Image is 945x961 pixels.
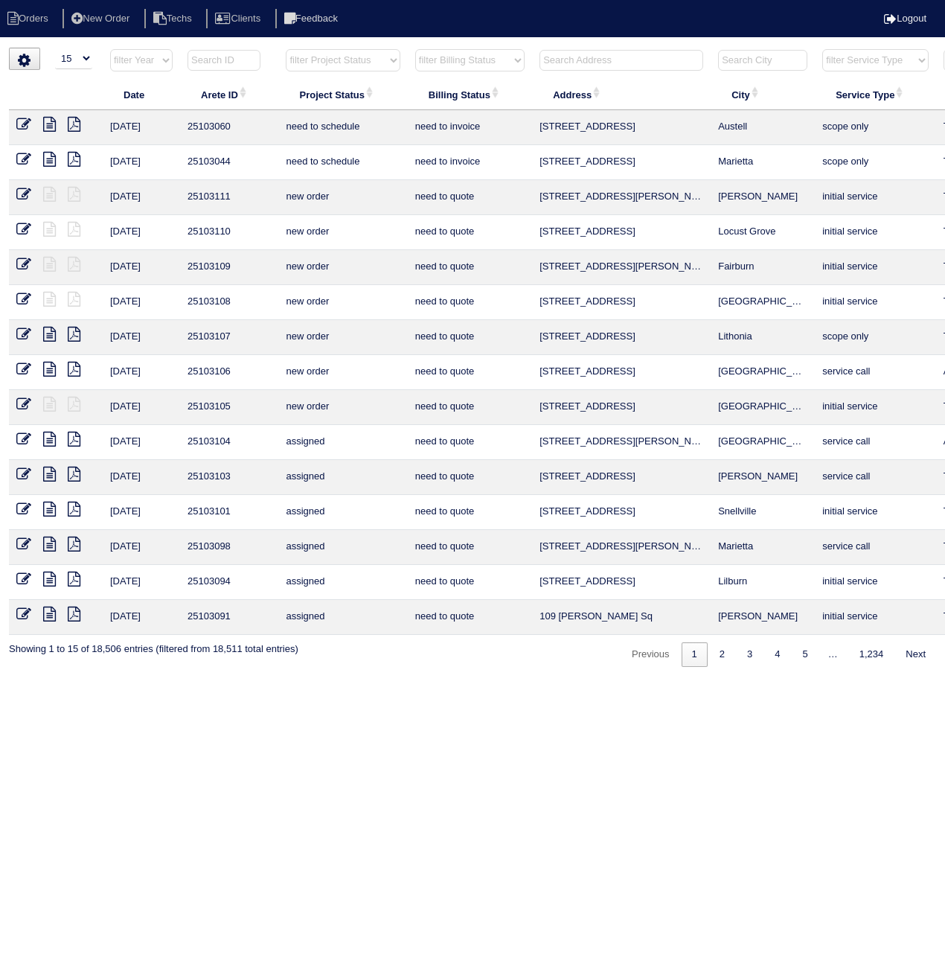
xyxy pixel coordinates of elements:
td: scope only [815,145,935,180]
td: need to quote [408,215,532,250]
td: initial service [815,285,935,320]
a: 5 [792,642,818,667]
div: Showing 1 to 15 of 18,506 entries (filtered from 18,511 total entries) [9,635,298,656]
td: [DATE] [103,460,180,495]
td: [STREET_ADDRESS] [532,565,711,600]
td: initial service [815,390,935,425]
a: 3 [737,642,763,667]
td: need to quote [408,285,532,320]
td: 25103101 [180,495,278,530]
td: service call [815,460,935,495]
td: 25103106 [180,355,278,390]
td: new order [278,355,407,390]
li: Feedback [275,9,350,29]
td: initial service [815,215,935,250]
td: [PERSON_NAME] [711,600,815,635]
td: 25103060 [180,110,278,145]
td: 25103104 [180,425,278,460]
td: Snellville [711,495,815,530]
td: need to invoice [408,145,532,180]
th: Date [103,79,180,110]
a: Techs [144,13,204,24]
td: need to quote [408,460,532,495]
td: [DATE] [103,250,180,285]
td: [DATE] [103,320,180,355]
td: service call [815,355,935,390]
th: Arete ID: activate to sort column ascending [180,79,278,110]
td: assigned [278,425,407,460]
th: Service Type: activate to sort column ascending [815,79,935,110]
td: [PERSON_NAME] [711,180,815,215]
td: need to quote [408,600,532,635]
td: need to quote [408,530,532,565]
td: initial service [815,180,935,215]
td: Lilburn [711,565,815,600]
li: Techs [144,9,204,29]
td: assigned [278,530,407,565]
input: Search Address [539,50,703,71]
td: [STREET_ADDRESS] [532,390,711,425]
td: [DATE] [103,215,180,250]
td: [STREET_ADDRESS] [532,495,711,530]
a: Previous [621,642,680,667]
td: new order [278,250,407,285]
td: [STREET_ADDRESS][PERSON_NAME] [532,530,711,565]
td: 25103111 [180,180,278,215]
td: need to quote [408,250,532,285]
td: Austell [711,110,815,145]
td: initial service [815,565,935,600]
td: initial service [815,250,935,285]
td: assigned [278,460,407,495]
td: need to quote [408,180,532,215]
td: [DATE] [103,110,180,145]
li: Clients [206,9,272,29]
td: 109 [PERSON_NAME] Sq [532,600,711,635]
td: initial service [815,600,935,635]
td: [STREET_ADDRESS] [532,215,711,250]
td: Marietta [711,145,815,180]
td: [DATE] [103,425,180,460]
td: [GEOGRAPHIC_DATA] [711,285,815,320]
td: [PERSON_NAME] [711,460,815,495]
td: need to schedule [278,145,407,180]
td: [DATE] [103,495,180,530]
a: New Order [63,13,141,24]
td: 25103107 [180,320,278,355]
td: need to quote [408,565,532,600]
td: 25103103 [180,460,278,495]
td: service call [815,530,935,565]
td: need to quote [408,425,532,460]
td: need to quote [408,320,532,355]
td: need to quote [408,390,532,425]
td: need to quote [408,355,532,390]
td: assigned [278,600,407,635]
td: [STREET_ADDRESS][PERSON_NAME] [532,180,711,215]
td: assigned [278,565,407,600]
td: service call [815,425,935,460]
li: New Order [63,9,141,29]
td: [STREET_ADDRESS] [532,355,711,390]
td: Locust Grove [711,215,815,250]
td: [STREET_ADDRESS] [532,285,711,320]
td: [STREET_ADDRESS] [532,320,711,355]
td: new order [278,215,407,250]
td: [STREET_ADDRESS][PERSON_NAME] [532,250,711,285]
td: 25103110 [180,215,278,250]
td: [DATE] [103,600,180,635]
td: Marietta [711,530,815,565]
a: Next [895,642,936,667]
td: [DATE] [103,565,180,600]
td: 25103109 [180,250,278,285]
td: [GEOGRAPHIC_DATA] [711,425,815,460]
td: [STREET_ADDRESS] [532,460,711,495]
input: Search ID [188,50,260,71]
td: 25103094 [180,565,278,600]
td: [GEOGRAPHIC_DATA] [711,390,815,425]
td: [STREET_ADDRESS] [532,110,711,145]
td: [DATE] [103,390,180,425]
a: 1 [682,642,708,667]
td: [DATE] [103,180,180,215]
td: 25103105 [180,390,278,425]
td: new order [278,180,407,215]
td: 25103108 [180,285,278,320]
